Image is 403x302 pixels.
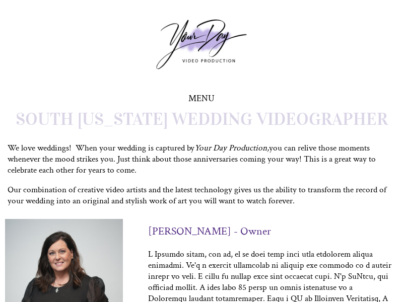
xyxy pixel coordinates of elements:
[194,142,269,154] em: Your Day Production,
[141,4,262,85] a: Your Day Production Logo
[148,224,271,239] h3: [PERSON_NAME] - Owner
[8,184,386,206] span: Our combination of creative video artists and the latest technology gives us the ability to trans...
[5,108,398,130] h1: SOUTH [US_STATE] WEDDING VIDEOGRAPHER
[8,142,376,176] span: We love weddings! When your wedding is captured by you can relive those moments whenever the mood...
[188,93,215,104] span: MENU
